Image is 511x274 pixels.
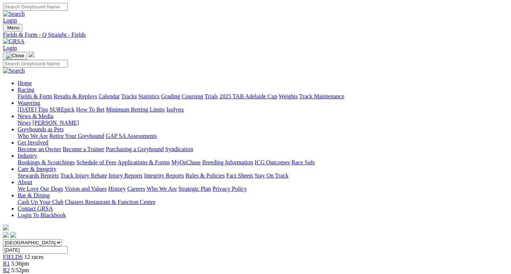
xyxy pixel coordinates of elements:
a: Industry [18,153,37,159]
img: twitter.svg [10,232,16,238]
a: Strategic Plan [178,186,211,192]
a: R1 [3,260,10,267]
div: Wagering [18,106,508,113]
a: Race Safe [291,159,315,165]
img: logo-grsa-white.png [29,51,34,57]
a: Minimum Betting Limits [106,106,165,113]
a: Wagering [18,100,40,106]
a: Bar & Dining [18,192,50,198]
a: Calendar [99,93,120,99]
a: Injury Reports [108,172,142,179]
a: FIELDS [3,254,23,260]
a: Stewards Reports [18,172,59,179]
a: Vision and Values [64,186,107,192]
a: Fields & Form [18,93,52,99]
a: Statistics [138,93,160,99]
div: Bar & Dining [18,199,508,205]
a: Coursing [182,93,203,99]
a: Fields & Form - Q Straight - Fields [3,32,508,38]
a: Login [3,17,17,23]
a: News [18,120,31,126]
a: R2 [3,267,10,273]
a: SUREpick [49,106,74,113]
a: Weights [279,93,298,99]
a: Purchasing a Greyhound [106,146,164,152]
a: Contact GRSA [18,205,53,212]
a: [PERSON_NAME] [32,120,79,126]
a: Tracks [121,93,137,99]
a: Become an Owner [18,146,61,152]
div: News & Media [18,120,508,126]
a: Careers [127,186,145,192]
a: How To Bet [76,106,105,113]
a: ICG Outcomes [255,159,290,165]
a: Track Maintenance [299,93,344,99]
a: GAP SA Assessments [106,133,157,139]
a: [DATE] Tips [18,106,48,113]
a: Cash Up Your Club [18,199,63,205]
div: About [18,186,508,192]
button: Toggle navigation [3,52,27,60]
img: Close [6,53,24,59]
a: Login To Blackbook [18,212,66,218]
a: Grading [161,93,180,99]
a: Isolynx [166,106,184,113]
input: Search [3,60,68,67]
a: Applications & Forms [118,159,170,165]
img: GRSA [3,38,25,45]
a: Bookings & Scratchings [18,159,75,165]
a: Trials [204,93,218,99]
a: Results & Replays [53,93,97,99]
a: MyOzChase [171,159,201,165]
img: logo-grsa-white.png [3,224,9,230]
div: Industry [18,159,508,166]
a: Chasers Restaurant & Function Centre [65,199,155,205]
a: News & Media [18,113,53,119]
a: We Love Our Dogs [18,186,63,192]
span: Menu [7,25,19,30]
div: Racing [18,93,508,100]
a: Who We Are [147,186,177,192]
span: 5:52pm [11,267,29,273]
a: Integrity Reports [144,172,184,179]
a: Get Involved [18,139,48,146]
span: 5:36pm [11,260,29,267]
a: 2025 TAB Adelaide Cup [219,93,277,99]
a: Greyhounds as Pets [18,126,64,132]
span: 12 races [24,254,44,260]
a: Who We Are [18,133,48,139]
a: Care & Integrity [18,166,56,172]
a: Racing [18,87,34,93]
a: Privacy Policy [212,186,247,192]
a: Stay On Track [255,172,288,179]
div: Greyhounds as Pets [18,133,508,139]
a: Retire Your Greyhound [49,133,104,139]
input: Select date [3,246,68,254]
a: Login [3,45,17,51]
a: Schedule of Fees [76,159,116,165]
a: Rules & Policies [185,172,225,179]
a: About [18,179,32,185]
img: Search [3,67,25,74]
img: Search [3,11,25,17]
div: Care & Integrity [18,172,508,179]
a: Home [18,80,32,86]
img: facebook.svg [3,232,9,238]
a: Fact Sheets [226,172,253,179]
div: Get Involved [18,146,508,153]
button: Toggle navigation [3,24,22,32]
a: Become a Trainer [63,146,104,152]
input: Search [3,3,68,11]
a: Breeding Information [202,159,253,165]
a: History [108,186,126,192]
a: Track Injury Rebate [60,172,107,179]
a: Syndication [165,146,193,152]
